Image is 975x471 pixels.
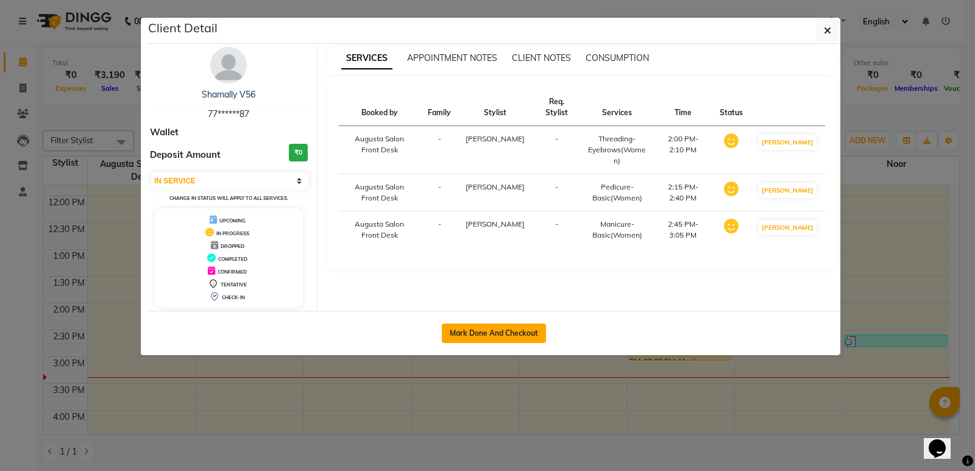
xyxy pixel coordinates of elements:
span: UPCOMING [219,218,246,224]
th: Family [420,89,458,126]
button: Mark Done And Checkout [442,324,546,343]
span: [PERSON_NAME] [466,182,525,191]
h5: Client Detail [148,19,218,37]
td: - [532,174,580,211]
span: SERVICES [341,48,392,69]
span: Wallet [150,126,179,140]
span: DROPPED [221,243,244,249]
span: CHECK-IN [222,294,245,300]
span: [PERSON_NAME] [466,219,525,228]
th: Stylist [458,89,532,126]
span: CLIENT NOTES [512,52,571,63]
td: - [532,126,580,174]
td: 2:00 PM-2:10 PM [654,126,712,174]
span: Deposit Amount [150,148,221,162]
div: Threading-Eyebrows(Women) [588,133,647,166]
span: IN PROGRESS [216,230,249,236]
img: avatar [210,47,247,83]
td: - [420,126,458,174]
button: [PERSON_NAME] [759,135,817,150]
span: CONFIRMED [218,269,247,275]
th: Services [581,89,654,126]
th: Req. Stylist [532,89,580,126]
button: [PERSON_NAME] [759,183,817,198]
td: - [420,174,458,211]
span: CONSUMPTION [586,52,649,63]
td: - [532,211,580,249]
button: [PERSON_NAME] [759,220,817,235]
th: Time [654,89,712,126]
span: APPOINTMENT NOTES [407,52,497,63]
div: Pedicure-Basic(Women) [588,182,647,204]
span: [PERSON_NAME] [466,134,525,143]
th: Booked by [339,89,421,126]
span: COMPLETED [218,256,247,262]
td: Augusta Salon Front Desk [339,126,421,174]
span: TENTATIVE [221,282,247,288]
iframe: chat widget [924,422,963,459]
div: Manicure-Basic(Women) [588,219,647,241]
th: Status [712,89,750,126]
a: Shamally V56 [202,89,255,100]
h3: ₹0 [289,144,308,161]
small: Change in status will apply to all services. [169,195,288,201]
td: Augusta Salon Front Desk [339,174,421,211]
td: - [420,211,458,249]
td: Augusta Salon Front Desk [339,211,421,249]
td: 2:15 PM-2:40 PM [654,174,712,211]
td: 2:45 PM-3:05 PM [654,211,712,249]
